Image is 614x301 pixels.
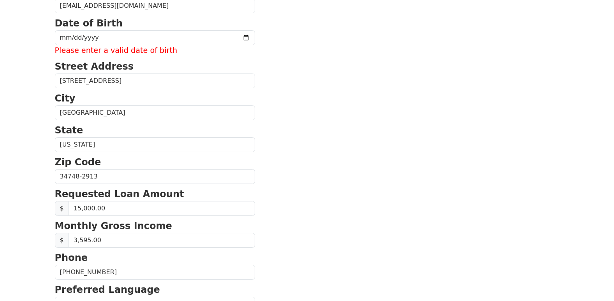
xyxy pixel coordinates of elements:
[55,265,255,280] input: Phone
[55,45,255,56] label: Please enter a valid date of birth
[55,233,69,248] span: $
[55,169,255,184] input: Zip Code
[69,233,255,248] input: Monthly Gross Income
[55,252,88,263] strong: Phone
[55,284,160,295] strong: Preferred Language
[55,73,255,88] input: Street Address
[55,105,255,120] input: City
[55,61,134,72] strong: Street Address
[55,201,69,216] span: $
[55,189,184,199] strong: Requested Loan Amount
[55,18,123,29] strong: Date of Birth
[55,125,83,136] strong: State
[55,93,76,104] strong: City
[55,219,255,233] p: Monthly Gross Income
[55,157,101,168] strong: Zip Code
[69,201,255,216] input: Requested Loan Amount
